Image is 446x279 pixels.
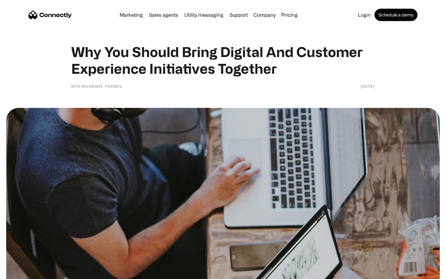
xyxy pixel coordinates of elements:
[12,268,37,277] ul: Language list
[6,268,37,277] aside: Language selected: English
[71,43,375,77] h1: Why You Should Bring Digital And Customer Experience Initiatives Together
[356,12,373,17] a: Login
[146,12,181,17] a: Sales agents
[71,83,122,89] div: Bita Milanian, Forbes
[374,9,418,21] a: Schedule a demo
[253,11,276,19] div: Company
[361,83,375,89] div: [DATE]
[117,12,145,17] a: Marketing
[182,12,226,17] a: Utility messaging
[279,12,300,17] a: Pricing
[227,12,250,17] a: Support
